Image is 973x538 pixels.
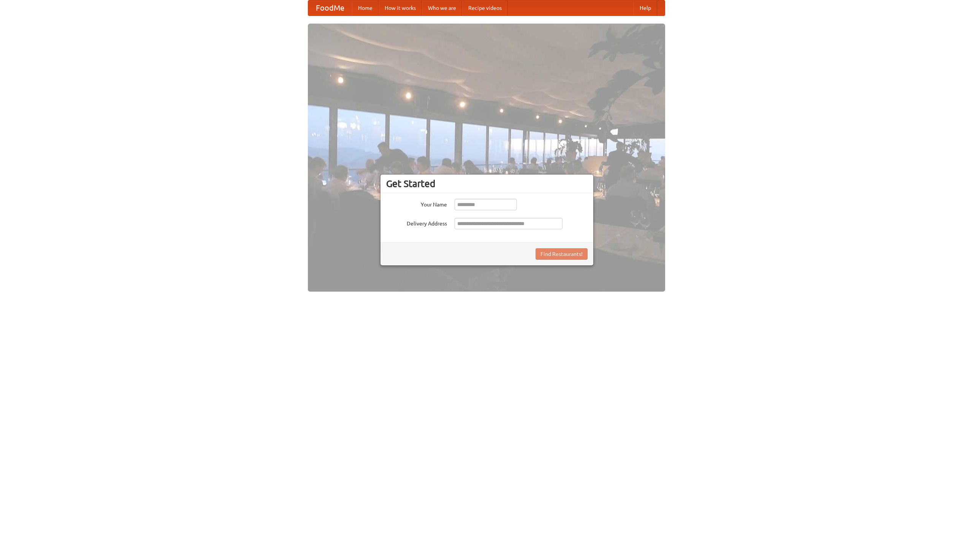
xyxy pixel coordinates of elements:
a: Home [352,0,379,16]
a: FoodMe [308,0,352,16]
label: Delivery Address [386,218,447,227]
a: Who we are [422,0,462,16]
label: Your Name [386,199,447,208]
a: Recipe videos [462,0,508,16]
a: How it works [379,0,422,16]
h3: Get Started [386,178,588,189]
a: Help [634,0,657,16]
button: Find Restaurants! [536,248,588,260]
